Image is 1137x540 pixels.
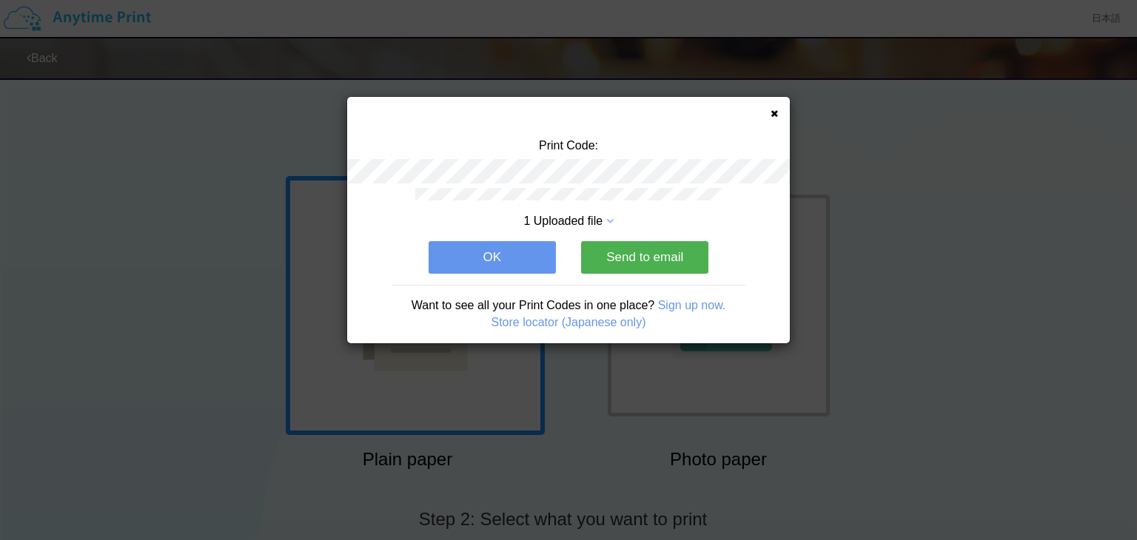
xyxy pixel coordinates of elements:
span: Print Code: [539,139,598,152]
span: Want to see all your Print Codes in one place? [412,299,654,311]
button: OK [429,241,556,274]
button: Send to email [581,241,708,274]
a: Store locator (Japanese only) [492,316,646,328]
a: Sign up now. [658,299,726,311]
span: 1 Uploaded file [523,215,603,227]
